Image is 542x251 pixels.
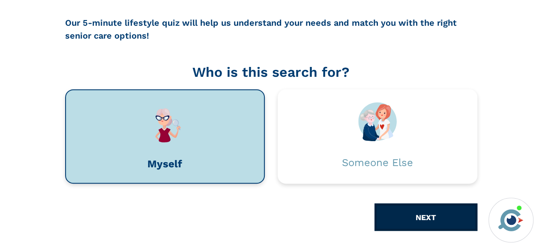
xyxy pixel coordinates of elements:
[374,203,477,231] button: NEXT
[65,16,477,42] div: Our 5-minute lifestyle quiz will help us understand your needs and match you with the right senio...
[496,206,525,235] img: avatar
[146,103,184,142] img: myself.svg
[147,159,182,169] div: Myself
[358,102,397,141] img: a-loved-one.svg
[65,62,477,82] div: Who is this search for?
[342,157,413,168] div: Someone Else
